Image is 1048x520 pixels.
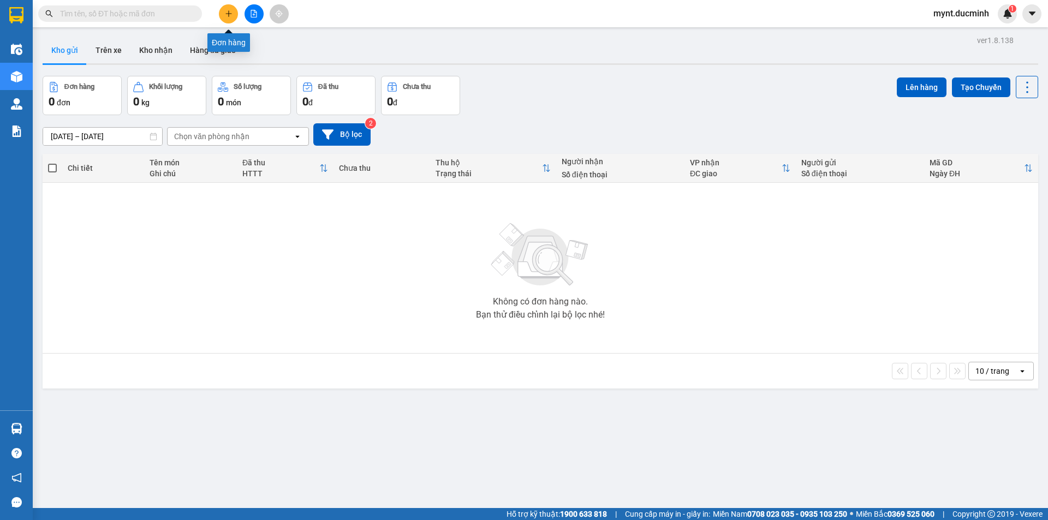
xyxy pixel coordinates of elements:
[507,508,607,520] span: Hỗ trợ kỹ thuật:
[975,366,1009,376] div: 10 / trang
[625,508,710,520] span: Cung cấp máy in - giấy in:
[218,95,224,108] span: 0
[801,169,919,178] div: Số điện thoại
[242,169,319,178] div: HTTT
[242,158,319,167] div: Đã thu
[1027,9,1037,19] span: caret-down
[250,10,258,17] span: file-add
[393,98,397,107] span: đ
[43,37,87,63] button: Kho gửi
[308,98,313,107] span: đ
[49,95,55,108] span: 0
[924,154,1038,183] th: Toggle SortBy
[690,169,782,178] div: ĐC giao
[245,4,264,23] button: file-add
[237,154,334,183] th: Toggle SortBy
[493,297,588,306] div: Không có đơn hàng nào.
[219,4,238,23] button: plus
[684,154,796,183] th: Toggle SortBy
[296,76,376,115] button: Đã thu0đ
[930,158,1024,167] div: Mã GD
[207,33,250,52] div: Đơn hàng
[234,83,261,91] div: Số lượng
[856,508,934,520] span: Miền Bắc
[562,170,679,179] div: Số điện thoại
[615,508,617,520] span: |
[365,118,376,129] sup: 2
[43,128,162,145] input: Select a date range.
[181,37,245,63] button: Hàng đã giao
[68,164,139,172] div: Chi tiết
[270,4,289,23] button: aim
[436,169,542,178] div: Trạng thái
[925,7,998,20] span: mynt.ducminh
[801,158,919,167] div: Người gửi
[1009,5,1016,13] sup: 1
[888,510,934,518] strong: 0369 525 060
[302,95,308,108] span: 0
[226,98,241,107] span: món
[486,217,595,293] img: svg+xml;base64,PHN2ZyBjbGFzcz0ibGlzdC1wbHVnX19zdmciIHhtbG5zPSJodHRwOi8vd3d3LnczLm9yZy8yMDAwL3N2Zy...
[403,83,431,91] div: Chưa thu
[1003,9,1013,19] img: icon-new-feature
[43,76,122,115] button: Đơn hàng0đơn
[1018,367,1027,375] svg: open
[1010,5,1014,13] span: 1
[313,123,371,146] button: Bộ lọc
[11,125,22,137] img: solution-icon
[1022,4,1041,23] button: caret-down
[387,95,393,108] span: 0
[381,76,460,115] button: Chưa thu0đ
[133,95,139,108] span: 0
[212,76,291,115] button: Số lượng0món
[943,508,944,520] span: |
[11,98,22,110] img: warehouse-icon
[87,37,130,63] button: Trên xe
[339,164,425,172] div: Chưa thu
[45,10,53,17] span: search
[850,512,853,516] span: ⚪️
[141,98,150,107] span: kg
[952,77,1010,97] button: Tạo Chuyến
[11,423,22,434] img: warehouse-icon
[149,83,182,91] div: Khối lượng
[436,158,542,167] div: Thu hộ
[747,510,847,518] strong: 0708 023 035 - 0935 103 250
[562,157,679,166] div: Người nhận
[150,169,231,178] div: Ghi chú
[60,8,189,20] input: Tìm tên, số ĐT hoặc mã đơn
[11,497,22,507] span: message
[476,310,605,319] div: Bạn thử điều chỉnh lại bộ lọc nhé!
[150,158,231,167] div: Tên món
[11,473,22,483] span: notification
[713,508,847,520] span: Miền Nam
[560,510,607,518] strong: 1900 633 818
[318,83,338,91] div: Đã thu
[897,77,946,97] button: Lên hàng
[11,71,22,82] img: warehouse-icon
[930,169,1024,178] div: Ngày ĐH
[987,510,995,518] span: copyright
[275,10,283,17] span: aim
[430,154,556,183] th: Toggle SortBy
[225,10,233,17] span: plus
[11,44,22,55] img: warehouse-icon
[64,83,94,91] div: Đơn hàng
[174,131,249,142] div: Chọn văn phòng nhận
[977,34,1014,46] div: ver 1.8.138
[127,76,206,115] button: Khối lượng0kg
[690,158,782,167] div: VP nhận
[130,37,181,63] button: Kho nhận
[57,98,70,107] span: đơn
[9,7,23,23] img: logo-vxr
[293,132,302,141] svg: open
[11,448,22,458] span: question-circle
